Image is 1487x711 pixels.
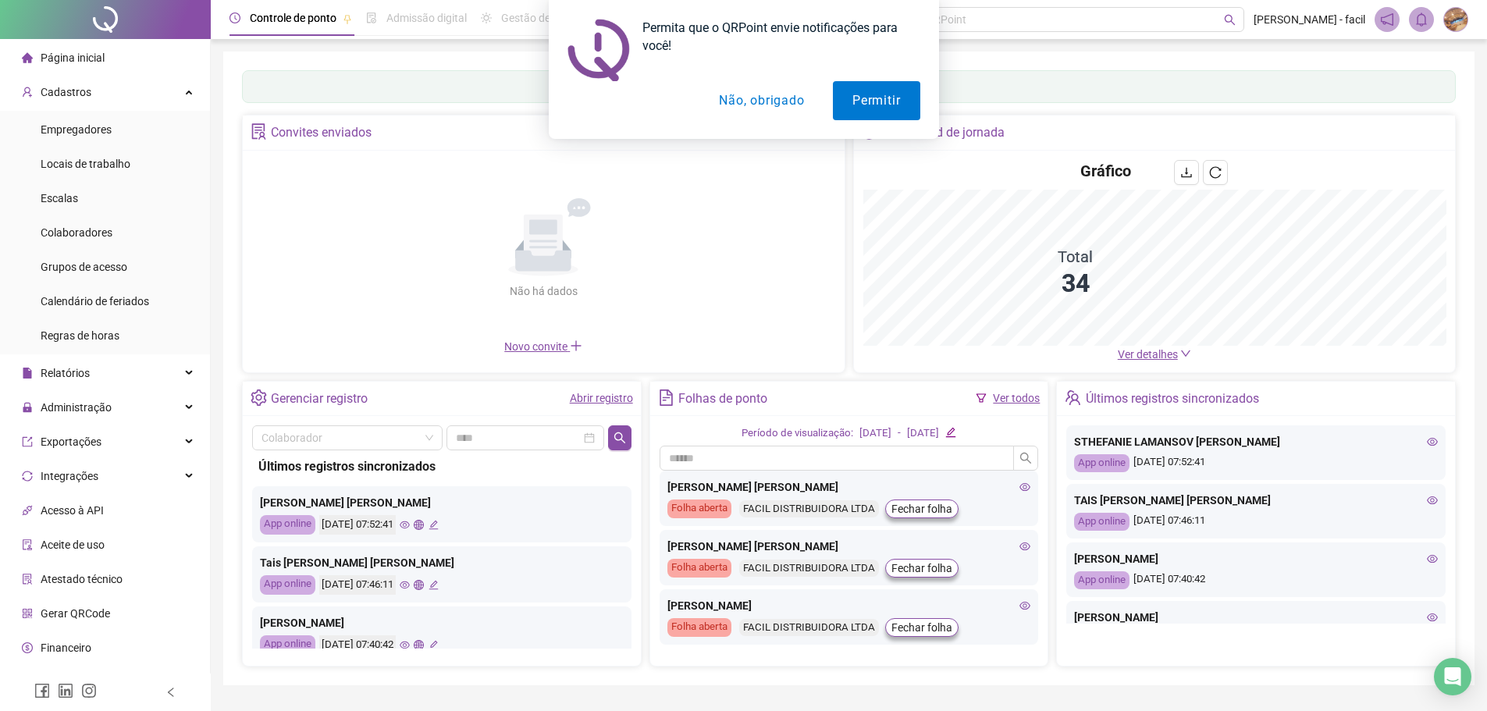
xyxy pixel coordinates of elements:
[1074,513,1438,531] div: [DATE] 07:46:11
[22,402,33,413] span: lock
[81,683,97,699] span: instagram
[22,471,33,482] span: sync
[319,515,396,535] div: [DATE] 07:52:41
[260,494,624,511] div: [PERSON_NAME] [PERSON_NAME]
[1074,513,1129,531] div: App online
[891,560,952,577] span: Fechar folha
[891,500,952,517] span: Fechar folha
[1427,553,1438,564] span: eye
[319,635,396,655] div: [DATE] 07:40:42
[260,515,315,535] div: App online
[1118,348,1178,361] span: Ver detalhes
[41,401,112,414] span: Administração
[41,261,127,273] span: Grupos de acesso
[667,618,731,637] div: Folha aberta
[1074,454,1129,472] div: App online
[1427,495,1438,506] span: eye
[1427,612,1438,623] span: eye
[22,574,33,585] span: solution
[1427,436,1438,447] span: eye
[41,607,110,620] span: Gerar QRCode
[260,554,624,571] div: Tais [PERSON_NAME] [PERSON_NAME]
[1074,433,1438,450] div: STHEFANIE LAMANSOV [PERSON_NAME]
[400,520,410,530] span: eye
[570,340,582,352] span: plus
[41,539,105,551] span: Aceite de uso
[22,505,33,516] span: api
[1074,609,1438,626] div: [PERSON_NAME]
[41,367,90,379] span: Relatórios
[41,295,149,308] span: Calendário de feriados
[251,389,267,406] span: setting
[1019,452,1032,464] span: search
[414,640,424,650] span: global
[898,425,901,442] div: -
[630,19,920,55] div: Permita que o QRPoint envie notificações para você!
[41,642,91,654] span: Financeiro
[41,158,130,170] span: Locais de trabalho
[319,575,396,595] div: [DATE] 07:46:11
[1180,348,1191,359] span: down
[1074,550,1438,567] div: [PERSON_NAME]
[567,19,630,81] img: notification icon
[885,618,959,637] button: Fechar folha
[41,329,119,342] span: Regras de horas
[976,393,987,403] span: filter
[58,683,73,699] span: linkedin
[1019,600,1030,611] span: eye
[22,539,33,550] span: audit
[41,504,104,517] span: Acesso à API
[678,386,767,412] div: Folhas de ponto
[739,500,879,518] div: FACIL DISTRIBUIDORA LTDA
[667,478,1031,496] div: [PERSON_NAME] [PERSON_NAME]
[1080,160,1131,182] h4: Gráfico
[400,640,410,650] span: eye
[667,597,1031,614] div: [PERSON_NAME]
[41,573,123,585] span: Atestado técnico
[1209,166,1222,179] span: reload
[260,575,315,595] div: App online
[699,81,824,120] button: Não, obrigado
[1065,389,1081,406] span: team
[891,619,952,636] span: Fechar folha
[22,608,33,619] span: qrcode
[739,619,879,637] div: FACIL DISTRIBUIDORA LTDA
[667,499,731,518] div: Folha aberta
[885,559,959,578] button: Fechar folha
[742,425,853,442] div: Período de visualização:
[414,580,424,590] span: global
[1074,571,1438,589] div: [DATE] 07:40:42
[471,283,615,300] div: Não há dados
[260,614,624,631] div: [PERSON_NAME]
[41,435,101,448] span: Exportações
[22,642,33,653] span: dollar
[739,560,879,578] div: FACIL DISTRIBUIDORA LTDA
[1019,482,1030,492] span: eye
[400,580,410,590] span: eye
[260,635,315,655] div: App online
[667,538,1031,555] div: [PERSON_NAME] [PERSON_NAME]
[907,425,939,442] div: [DATE]
[1074,492,1438,509] div: TAIS [PERSON_NAME] [PERSON_NAME]
[258,457,625,476] div: Últimos registros sincronizados
[667,559,731,578] div: Folha aberta
[1074,571,1129,589] div: App online
[885,499,959,518] button: Fechar folha
[429,640,439,650] span: edit
[41,470,98,482] span: Integrações
[41,192,78,204] span: Escalas
[271,386,368,412] div: Gerenciar registro
[429,580,439,590] span: edit
[945,427,955,437] span: edit
[504,340,582,353] span: Novo convite
[22,368,33,379] span: file
[429,520,439,530] span: edit
[993,392,1040,404] a: Ver todos
[1019,541,1030,552] span: eye
[1434,658,1471,695] div: Open Intercom Messenger
[1118,348,1191,361] a: Ver detalhes down
[833,81,920,120] button: Permitir
[34,683,50,699] span: facebook
[570,392,633,404] a: Abrir registro
[165,687,176,698] span: left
